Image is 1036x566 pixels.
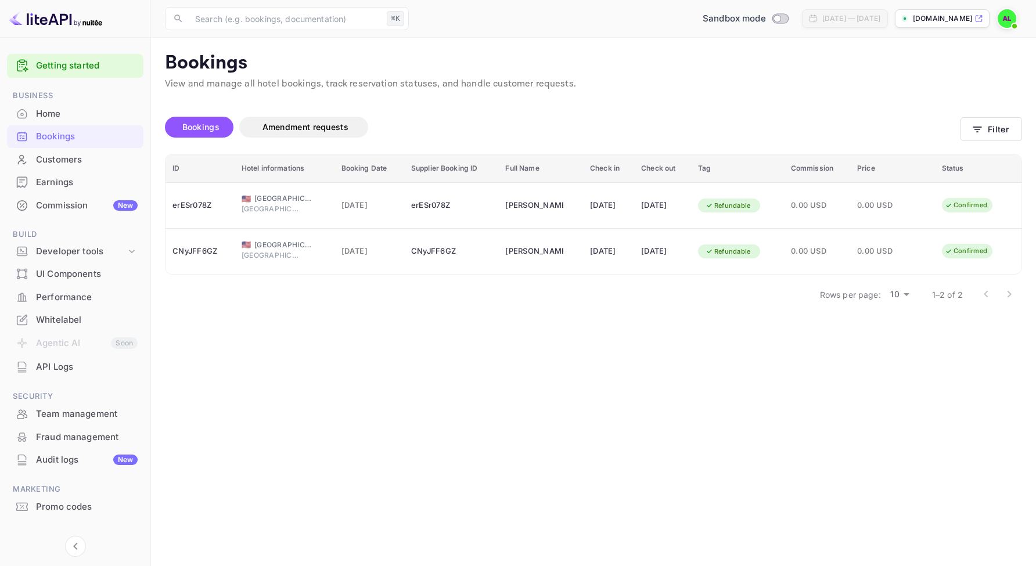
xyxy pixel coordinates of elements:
a: Bookings [7,125,143,147]
p: 1–2 of 2 [932,289,963,301]
span: [GEOGRAPHIC_DATA] [242,204,300,214]
span: [GEOGRAPHIC_DATA] [254,240,312,250]
div: Developer tools [36,245,126,258]
div: Getting started [7,54,143,78]
a: Customers [7,149,143,170]
a: UI Components [7,263,143,284]
div: Promo codes [7,496,143,518]
span: [GEOGRAPHIC_DATA] [254,193,312,204]
span: Build [7,228,143,241]
span: [GEOGRAPHIC_DATA] [242,250,300,261]
th: Commission [784,154,850,183]
div: UI Components [36,268,138,281]
span: 0.00 USD [791,199,843,212]
div: UI Components [7,263,143,286]
div: CNyJFF6GZ [172,242,228,261]
div: Team management [7,403,143,426]
div: CNyJFF6GZ [411,242,492,261]
th: ID [166,154,235,183]
button: Filter [961,117,1022,141]
p: View and manage all hotel bookings, track reservation statuses, and handle customer requests. [165,77,1022,91]
a: Performance [7,286,143,308]
span: Business [7,89,143,102]
span: [DATE] [341,199,397,212]
span: Security [7,390,143,403]
a: Getting started [36,59,138,73]
div: Fraud management [36,431,138,444]
a: Whitelabel [7,309,143,330]
div: Performance [7,286,143,309]
a: Audit logsNew [7,449,143,470]
div: Audit logsNew [7,449,143,471]
div: Whitelabel [36,313,138,327]
div: Promo codes [36,500,138,514]
span: [DATE] [341,245,397,258]
div: ⌘K [387,11,404,26]
a: Team management [7,403,143,424]
div: Bookings [36,130,138,143]
div: 10 [886,286,913,303]
div: [DATE] [590,196,627,215]
th: Supplier Booking ID [404,154,499,183]
div: Earnings [7,171,143,194]
span: 0.00 USD [791,245,843,258]
a: CommissionNew [7,194,143,216]
div: Developer tools [7,241,143,262]
div: erESr078Z [172,196,228,215]
th: Booking Date [334,154,404,183]
a: Earnings [7,171,143,193]
th: Price [850,154,935,183]
input: Search (e.g. bookings, documentation) [188,7,382,30]
div: [DATE] [590,242,627,261]
p: Rows per page: [820,289,881,301]
div: Customers [7,149,143,171]
div: API Logs [36,360,138,374]
div: Team management [36,408,138,421]
a: Home [7,103,143,124]
div: New [113,200,138,211]
div: Bookings [7,125,143,148]
span: 0.00 USD [857,199,915,212]
div: Home [36,107,138,121]
button: Collapse navigation [65,536,86,557]
div: Home [7,103,143,125]
div: Confirmed [937,244,995,258]
a: Promo codes [7,496,143,517]
table: booking table [166,154,1021,275]
a: API Logs [7,356,143,377]
div: erESr078Z [411,196,492,215]
th: Check in [583,154,634,183]
span: 0.00 USD [857,245,915,258]
div: [DATE] — [DATE] [822,13,880,24]
th: Hotel informations [235,154,334,183]
div: Refundable [698,244,758,259]
div: Confirmed [937,198,995,212]
div: CommissionNew [7,194,143,217]
img: LiteAPI logo [9,9,102,28]
div: [DATE] [641,242,684,261]
th: Check out [634,154,691,183]
a: Fraud management [7,426,143,448]
div: Earnings [36,176,138,189]
span: Amendment requests [262,122,348,132]
span: Sandbox mode [703,12,766,26]
span: United States of America [242,241,251,248]
div: account-settings tabs [165,117,961,138]
div: New [113,455,138,465]
p: [DOMAIN_NAME] [913,13,972,24]
div: Fraud management [7,426,143,449]
div: Refundable [698,199,758,213]
th: Tag [691,154,784,183]
span: United States of America [242,195,251,203]
div: [DATE] [641,196,684,215]
th: Full Name [498,154,583,183]
div: Switch to Production mode [698,12,793,26]
div: API Logs [7,356,143,378]
span: Marketing [7,483,143,496]
div: Whitelabel [7,309,143,331]
div: Performance [36,291,138,304]
div: Steve Doe [505,196,563,215]
div: Steve Doe [505,242,563,261]
div: Customers [36,153,138,167]
img: Abdelhakim Ait Lafkih [998,9,1016,28]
